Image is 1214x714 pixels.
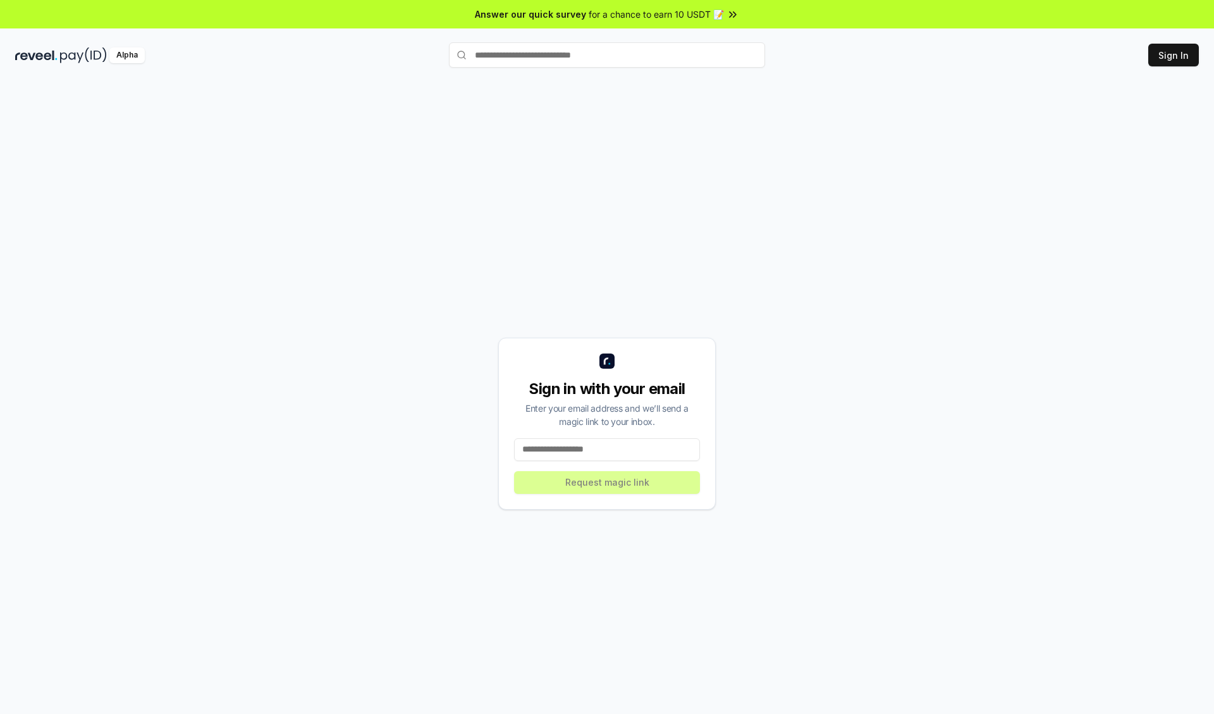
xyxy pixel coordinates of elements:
span: Answer our quick survey [475,8,586,21]
img: logo_small [599,354,615,369]
div: Enter your email address and we’ll send a magic link to your inbox. [514,402,700,428]
img: reveel_dark [15,47,58,63]
div: Sign in with your email [514,379,700,399]
div: Alpha [109,47,145,63]
span: for a chance to earn 10 USDT 📝 [589,8,724,21]
button: Sign In [1148,44,1199,66]
img: pay_id [60,47,107,63]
